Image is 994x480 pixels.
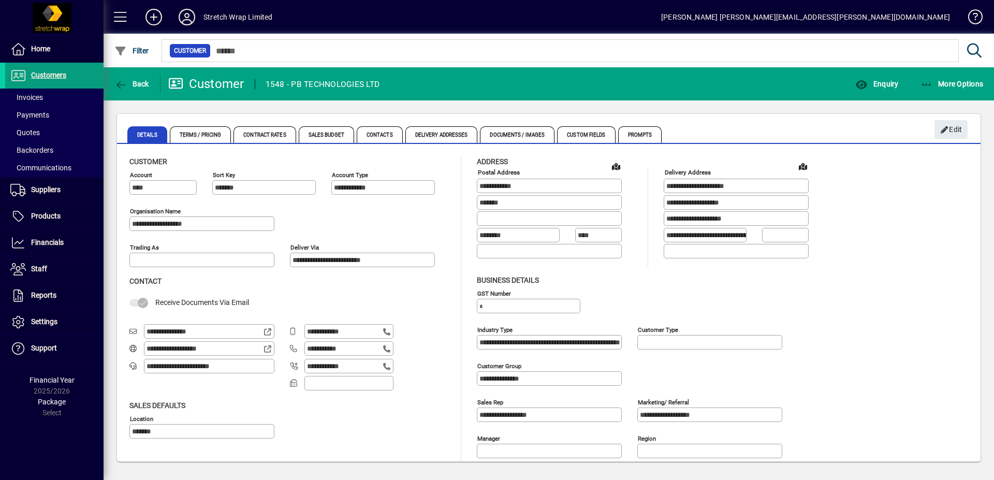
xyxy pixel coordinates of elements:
[480,126,554,143] span: Documents / Images
[112,41,152,60] button: Filter
[31,71,66,79] span: Customers
[918,75,986,93] button: More Options
[130,415,153,422] mat-label: Location
[127,126,167,143] span: Details
[112,75,152,93] button: Back
[233,126,296,143] span: Contract Rates
[31,238,64,246] span: Financials
[30,376,75,384] span: Financial Year
[130,244,159,251] mat-label: Trading as
[661,9,950,25] div: [PERSON_NAME] [PERSON_NAME][EMAIL_ADDRESS][PERSON_NAME][DOMAIN_NAME]
[5,203,104,229] a: Products
[5,141,104,159] a: Backorders
[557,126,615,143] span: Custom Fields
[934,120,968,139] button: Edit
[5,177,104,203] a: Suppliers
[38,398,66,406] span: Package
[137,8,170,26] button: Add
[31,344,57,352] span: Support
[31,265,47,273] span: Staff
[129,401,185,410] span: Sales defaults
[114,80,149,88] span: Back
[638,434,656,442] mat-label: Region
[155,298,249,307] span: Receive Documents Via Email
[290,244,319,251] mat-label: Deliver via
[10,93,43,101] span: Invoices
[795,158,811,174] a: View on map
[855,80,898,88] span: Enquiry
[5,230,104,256] a: Financials
[5,309,104,335] a: Settings
[266,76,380,93] div: 1548 - PB TECHNOLOGIES LTD
[477,398,503,405] mat-label: Sales rep
[477,434,500,442] mat-label: Manager
[5,36,104,62] a: Home
[477,289,511,297] mat-label: GST Number
[332,171,368,179] mat-label: Account Type
[477,326,513,333] mat-label: Industry type
[405,126,478,143] span: Delivery Addresses
[170,126,231,143] span: Terms / Pricing
[213,171,235,179] mat-label: Sort key
[853,75,901,93] button: Enquiry
[357,126,403,143] span: Contacts
[618,126,662,143] span: Prompts
[5,89,104,106] a: Invoices
[5,256,104,282] a: Staff
[31,212,61,220] span: Products
[130,208,181,215] mat-label: Organisation name
[10,164,71,172] span: Communications
[5,106,104,124] a: Payments
[5,336,104,361] a: Support
[170,8,203,26] button: Profile
[130,171,152,179] mat-label: Account
[5,283,104,309] a: Reports
[638,326,678,333] mat-label: Customer type
[960,2,981,36] a: Knowledge Base
[31,185,61,194] span: Suppliers
[104,75,160,93] app-page-header-button: Back
[5,124,104,141] a: Quotes
[203,9,273,25] div: Stretch Wrap Limited
[129,157,167,166] span: Customer
[608,158,624,174] a: View on map
[129,277,162,285] span: Contact
[174,46,206,56] span: Customer
[114,47,149,55] span: Filter
[10,146,53,154] span: Backorders
[168,76,244,92] div: Customer
[10,111,49,119] span: Payments
[31,291,56,299] span: Reports
[31,45,50,53] span: Home
[940,121,962,138] span: Edit
[638,398,689,405] mat-label: Marketing/ Referral
[920,80,984,88] span: More Options
[10,128,40,137] span: Quotes
[5,159,104,177] a: Communications
[477,276,539,284] span: Business details
[31,317,57,326] span: Settings
[299,126,354,143] span: Sales Budget
[477,157,508,166] span: Address
[477,362,521,369] mat-label: Customer group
